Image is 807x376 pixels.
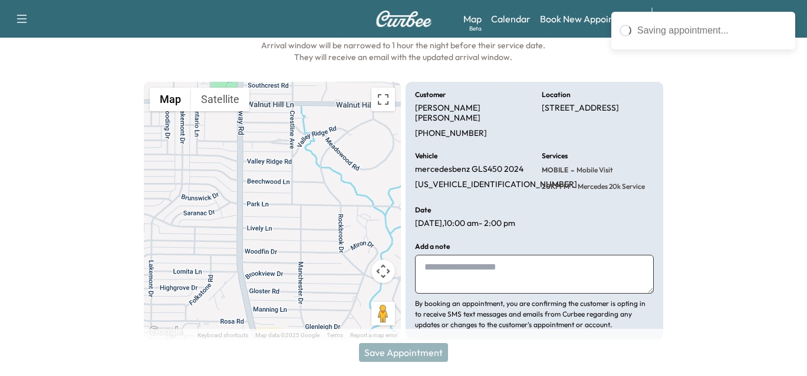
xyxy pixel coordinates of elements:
[371,302,395,325] button: Drag Pegman onto the map to open Street View
[463,12,482,26] a: MapBeta
[371,88,395,111] button: Toggle fullscreen view
[415,218,515,229] p: [DATE] , 10:00 am - 2:00 pm
[491,12,531,26] a: Calendar
[371,259,395,283] button: Map camera controls
[569,181,575,192] span: -
[415,103,527,124] p: [PERSON_NAME] [PERSON_NAME]
[415,207,431,214] h6: Date
[542,103,619,114] p: [STREET_ADDRESS]
[568,164,574,176] span: -
[415,243,450,250] h6: Add a note
[415,91,446,98] h6: Customer
[415,164,523,175] p: mercedesbenz GLS450 2024
[415,298,653,330] p: By booking an appointment, you are confirming the customer is opting in to receive SMS text messa...
[575,182,645,191] span: Mercedes 20k Service
[542,182,569,191] span: 20KPPM
[147,324,186,340] img: Google
[637,24,787,38] div: Saving appointment...
[574,165,613,175] span: Mobile Visit
[415,152,437,159] h6: Vehicle
[191,88,249,111] button: Show satellite imagery
[144,39,663,63] h6: Arrival window will be narrowed to 1 hour the night before their service date. They will receive ...
[415,128,487,139] p: [PHONE_NUMBER]
[542,91,571,98] h6: Location
[150,88,191,111] button: Show street map
[147,324,186,340] a: Open this area in Google Maps (opens a new window)
[540,12,640,26] a: Book New Appointment
[375,11,432,27] img: Curbee Logo
[469,24,482,33] div: Beta
[542,165,568,175] span: MOBILE
[415,179,577,190] p: [US_VEHICLE_IDENTIFICATION_NUMBER]
[542,152,568,159] h6: Services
